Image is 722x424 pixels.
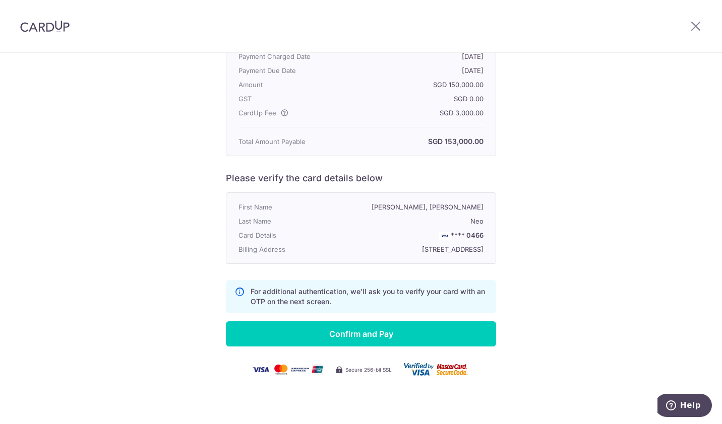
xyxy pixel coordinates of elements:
[238,79,336,91] p: Amount
[226,172,496,184] h6: Please verify the card details below
[238,50,336,62] p: Payment Charged Date
[336,135,484,148] p: SGD 153,000.00
[238,107,276,119] span: CardUp Fee
[439,232,451,239] img: VISA
[345,366,392,374] span: Secure 256-bit SSL
[226,321,496,346] input: Confirm and Pay
[20,20,70,32] img: CardUp
[336,50,484,62] p: [DATE]
[238,215,336,227] p: Last Name
[336,79,484,91] p: SGD 150,000.00
[657,394,712,419] iframe: Opens a widget where you can find more information
[238,201,336,213] p: First Name
[238,93,336,105] p: GST
[336,201,484,213] p: [PERSON_NAME], [PERSON_NAME]
[336,64,484,77] p: [DATE]
[336,215,484,227] p: Neo
[404,363,469,377] img: user_card-c562eb6b5b8b8ec84dccdc07e9bd522830960ef8db174c7131827c7f1303a312.png
[251,287,488,307] p: For additional authentication, we'll ask you to verify your card with an OTP on the next screen.
[336,243,484,255] p: [STREET_ADDRESS]
[238,229,336,241] p: Card Details
[238,135,336,148] p: Total Amount Payable
[238,64,336,77] p: Payment Due Date
[336,93,484,105] p: SGD 0.00
[253,364,323,375] img: visa-mc-amex-unionpay-34850ac9868a6d5de2caf4e02a0bbe60382aa94c6170d4c8a8a06feceedd426a.png
[238,243,336,255] p: Billing Address
[336,107,484,119] p: SGD 3,000.00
